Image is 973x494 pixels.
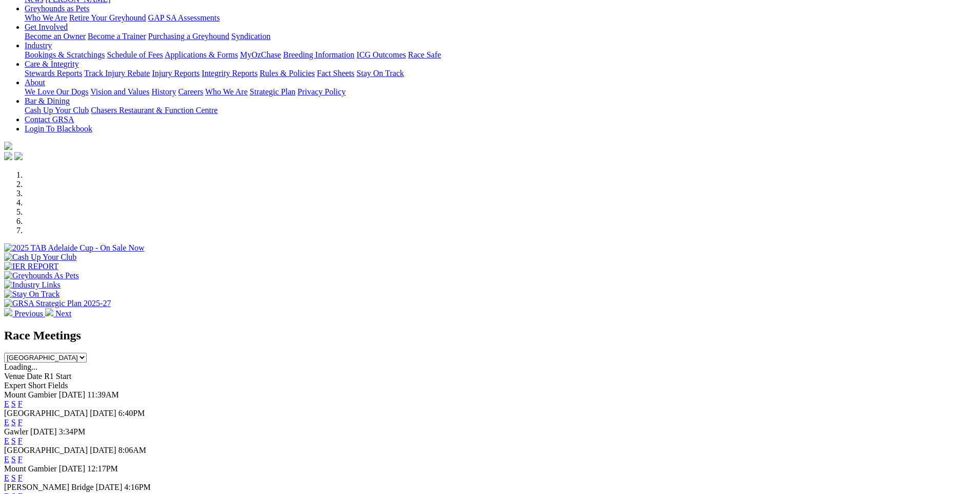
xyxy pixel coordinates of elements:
[28,381,46,390] span: Short
[87,390,119,399] span: 11:39AM
[4,400,9,408] a: E
[27,372,42,381] span: Date
[4,363,37,371] span: Loading...
[59,390,86,399] span: [DATE]
[4,409,88,417] span: [GEOGRAPHIC_DATA]
[11,473,16,482] a: S
[4,390,57,399] span: Mount Gambier
[25,124,92,133] a: Login To Blackbook
[25,106,969,115] div: Bar & Dining
[87,464,118,473] span: 12:17PM
[250,87,295,96] a: Strategic Plan
[14,309,43,318] span: Previous
[11,455,16,464] a: S
[44,372,71,381] span: R1 Start
[4,446,88,454] span: [GEOGRAPHIC_DATA]
[69,13,146,22] a: Retire Your Greyhound
[118,446,146,454] span: 8:06AM
[4,299,111,308] img: GRSA Strategic Plan 2025-27
[90,446,116,454] span: [DATE]
[55,309,71,318] span: Next
[11,400,16,408] a: S
[408,50,441,59] a: Race Safe
[260,69,315,78] a: Rules & Policies
[45,309,71,318] a: Next
[4,308,12,316] img: chevron-left-pager-white.svg
[118,409,145,417] span: 6:40PM
[59,464,86,473] span: [DATE]
[48,381,68,390] span: Fields
[25,69,82,78] a: Stewards Reports
[4,483,94,491] span: [PERSON_NAME] Bridge
[4,372,25,381] span: Venue
[25,115,74,124] a: Contact GRSA
[25,97,70,105] a: Bar & Dining
[18,418,23,427] a: F
[90,87,149,96] a: Vision and Values
[283,50,354,59] a: Breeding Information
[59,427,86,436] span: 3:34PM
[18,436,23,445] a: F
[25,13,969,23] div: Greyhounds as Pets
[25,60,79,68] a: Care & Integrity
[317,69,354,78] a: Fact Sheets
[25,32,86,41] a: Become an Owner
[4,329,969,343] h2: Race Meetings
[11,418,16,427] a: S
[4,271,79,280] img: Greyhounds As Pets
[30,427,57,436] span: [DATE]
[148,32,229,41] a: Purchasing a Greyhound
[4,381,26,390] span: Expert
[178,87,203,96] a: Careers
[148,13,220,22] a: GAP SA Assessments
[151,87,176,96] a: History
[4,309,45,318] a: Previous
[152,69,200,78] a: Injury Reports
[84,69,150,78] a: Track Injury Rebate
[25,50,105,59] a: Bookings & Scratchings
[25,13,67,22] a: Who We Are
[240,50,281,59] a: MyOzChase
[4,464,57,473] span: Mount Gambier
[25,106,89,115] a: Cash Up Your Club
[124,483,151,491] span: 4:16PM
[25,50,969,60] div: Industry
[231,32,270,41] a: Syndication
[356,69,404,78] a: Stay On Track
[25,69,969,78] div: Care & Integrity
[4,455,9,464] a: E
[45,308,53,316] img: chevron-right-pager-white.svg
[11,436,16,445] a: S
[4,436,9,445] a: E
[25,87,969,97] div: About
[4,427,28,436] span: Gawler
[356,50,406,59] a: ICG Outcomes
[4,280,61,290] img: Industry Links
[96,483,123,491] span: [DATE]
[18,400,23,408] a: F
[4,473,9,482] a: E
[25,4,89,13] a: Greyhounds as Pets
[90,409,116,417] span: [DATE]
[4,418,9,427] a: E
[4,262,58,271] img: IER REPORT
[205,87,248,96] a: Who We Are
[18,455,23,464] a: F
[297,87,346,96] a: Privacy Policy
[25,87,88,96] a: We Love Our Dogs
[4,152,12,160] img: facebook.svg
[88,32,146,41] a: Become a Trainer
[25,41,52,50] a: Industry
[14,152,23,160] img: twitter.svg
[25,23,68,31] a: Get Involved
[25,78,45,87] a: About
[202,69,257,78] a: Integrity Reports
[4,253,76,262] img: Cash Up Your Club
[4,290,59,299] img: Stay On Track
[91,106,217,115] a: Chasers Restaurant & Function Centre
[107,50,163,59] a: Schedule of Fees
[4,243,145,253] img: 2025 TAB Adelaide Cup - On Sale Now
[25,32,969,41] div: Get Involved
[165,50,238,59] a: Applications & Forms
[4,142,12,150] img: logo-grsa-white.png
